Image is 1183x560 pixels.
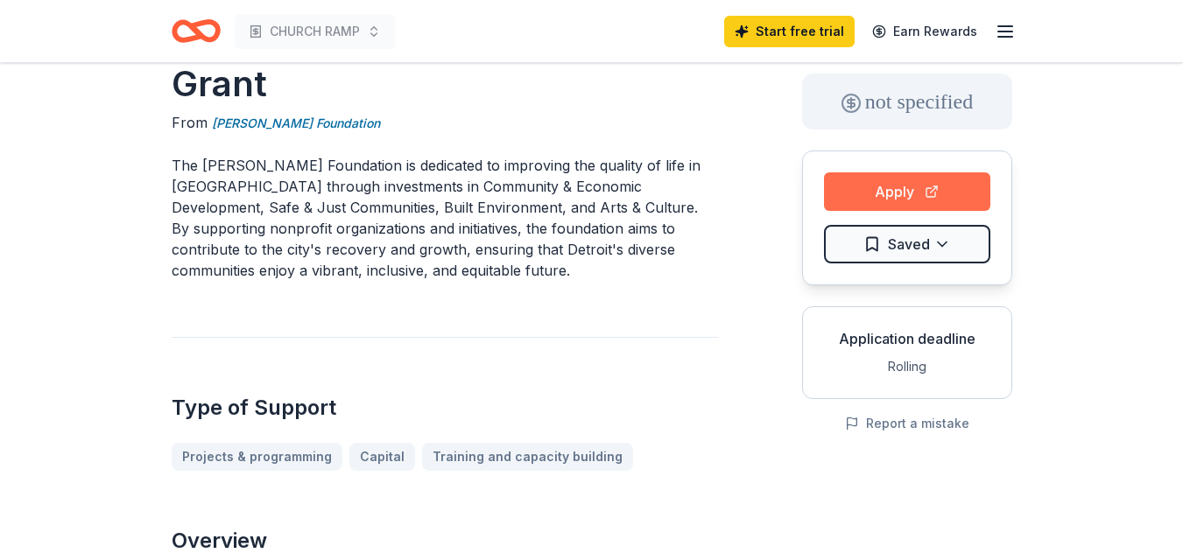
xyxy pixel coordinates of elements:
[888,233,930,255] span: Saved
[270,21,360,42] span: CHURCH RAMP
[172,155,718,281] p: The [PERSON_NAME] Foundation is dedicated to improving the quality of life in [GEOGRAPHIC_DATA] t...
[172,527,718,555] h2: Overview
[172,112,718,134] div: From
[172,394,718,422] h2: Type of Support
[724,16,855,47] a: Start free trial
[845,413,969,434] button: Report a mistake
[862,16,988,47] a: Earn Rewards
[235,14,395,49] button: CHURCH RAMP
[172,443,342,471] a: Projects & programming
[817,328,997,349] div: Application deadline
[349,443,415,471] a: Capital
[824,172,990,211] button: Apply
[824,225,990,263] button: Saved
[802,73,1012,129] div: not specified
[817,356,997,377] div: Rolling
[212,113,380,134] a: [PERSON_NAME] Foundation
[172,10,221,52] a: Home
[422,443,633,471] a: Training and capacity building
